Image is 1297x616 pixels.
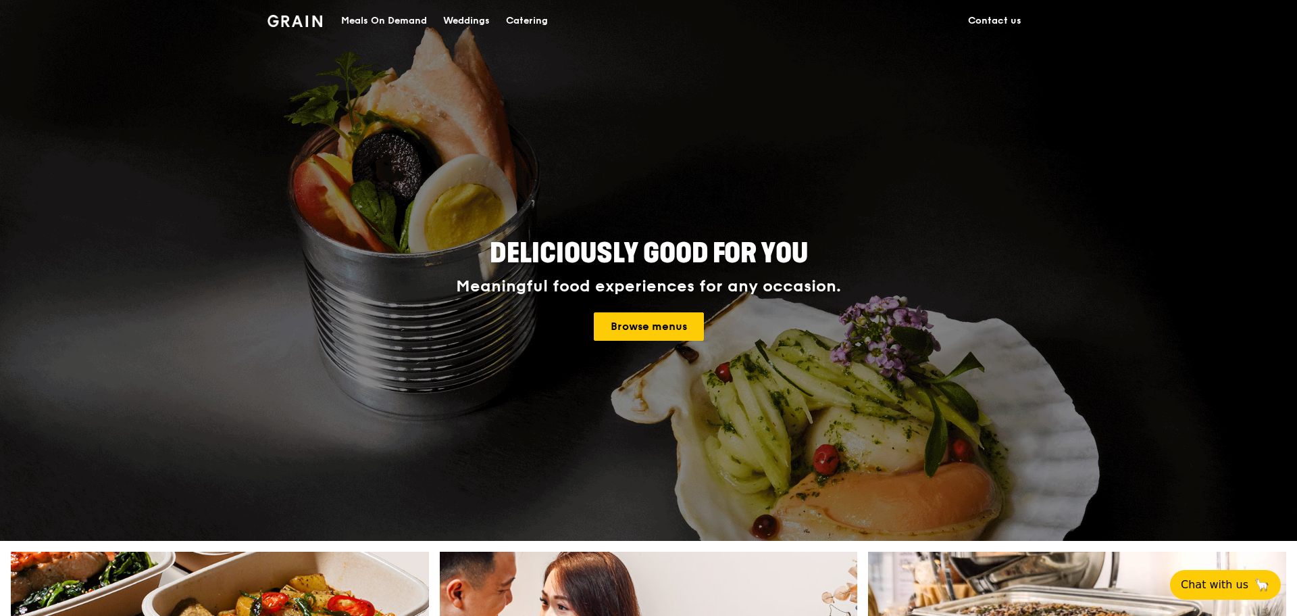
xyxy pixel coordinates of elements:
a: Weddings [435,1,498,41]
div: Meals On Demand [341,1,427,41]
button: Chat with us🦙 [1170,570,1281,600]
span: Chat with us [1181,577,1248,593]
div: Meaningful food experiences for any occasion. [405,277,892,296]
span: Deliciously good for you [490,237,808,270]
img: Grain [268,15,322,27]
span: 🦙 [1254,577,1270,593]
a: Browse menus [594,312,704,341]
a: Catering [498,1,556,41]
div: Weddings [443,1,490,41]
div: Catering [506,1,548,41]
a: Contact us [960,1,1029,41]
